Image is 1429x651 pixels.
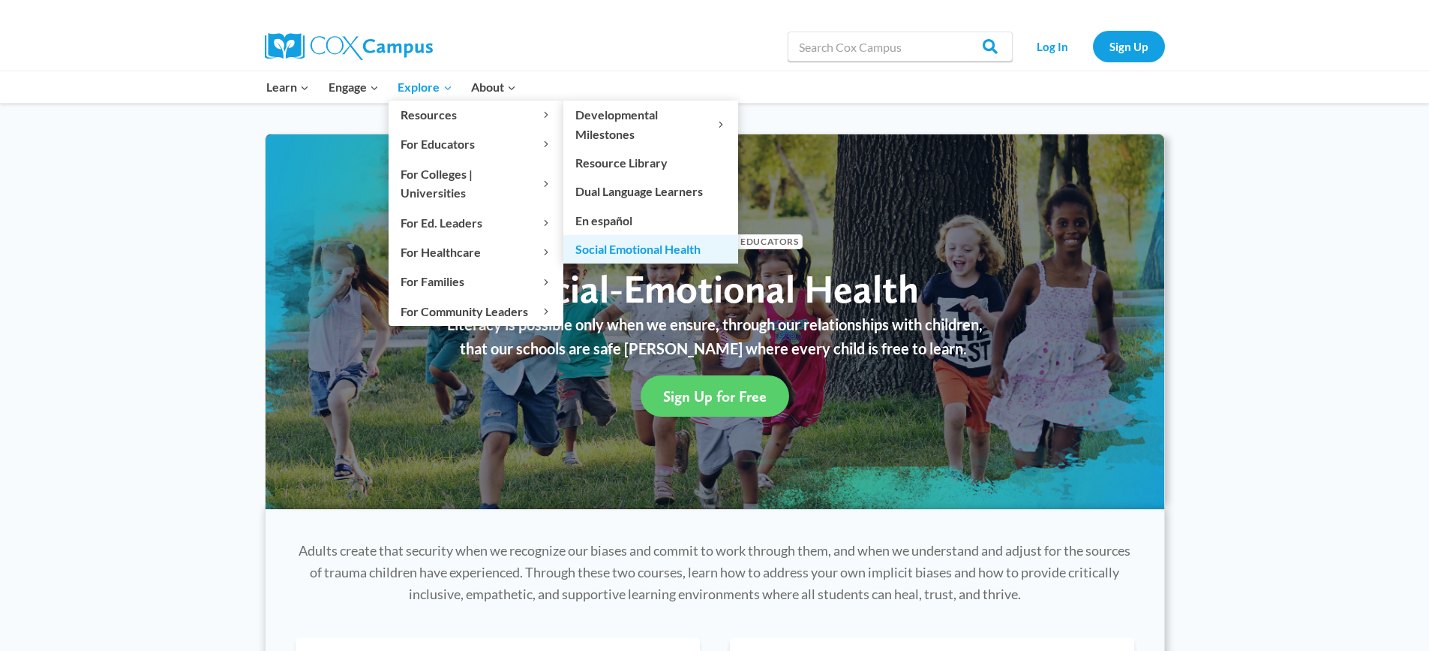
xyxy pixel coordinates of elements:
button: Child menu of For Colleges | Universities [389,159,563,207]
nav: Primary Navigation [257,71,526,103]
button: Child menu of Developmental Milestones [563,101,738,149]
button: Child menu of For Ed. Leaders [389,208,563,237]
button: Child menu of Learn [257,71,320,103]
a: En español [563,206,738,234]
button: Child menu of For Families [389,267,563,296]
button: Child menu of Engage [319,71,389,103]
img: Cox Campus [265,33,433,60]
a: Sign Up [1093,31,1165,62]
button: Child menu of About [461,71,526,103]
span: Literacy is possible only when we ensure, through our relationships with children, [447,315,983,333]
button: Child menu of For Educators [389,130,563,158]
a: Log In [1020,31,1085,62]
button: Child menu of For Community Leaders [389,297,563,325]
a: Sign Up for Free [641,375,789,417]
a: Dual Language Learners [563,177,738,206]
p: Adults create that security when we recognize our biases and commit to work through them, and whe... [296,540,1134,604]
span: Sign Up for Free [663,387,767,405]
a: Resource Library [563,149,738,177]
input: Search Cox Campus [788,32,1013,62]
span: Social-Emotional Health [510,265,919,312]
button: Child menu of Explore [389,71,462,103]
a: Social Emotional Health [563,235,738,264]
button: Child menu of For Healthcare [389,238,563,267]
button: Child menu of Resources [389,101,563,129]
span: that our schools are safe [PERSON_NAME] where every child is free to learn. [460,339,967,357]
nav: Secondary Navigation [1020,31,1165,62]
